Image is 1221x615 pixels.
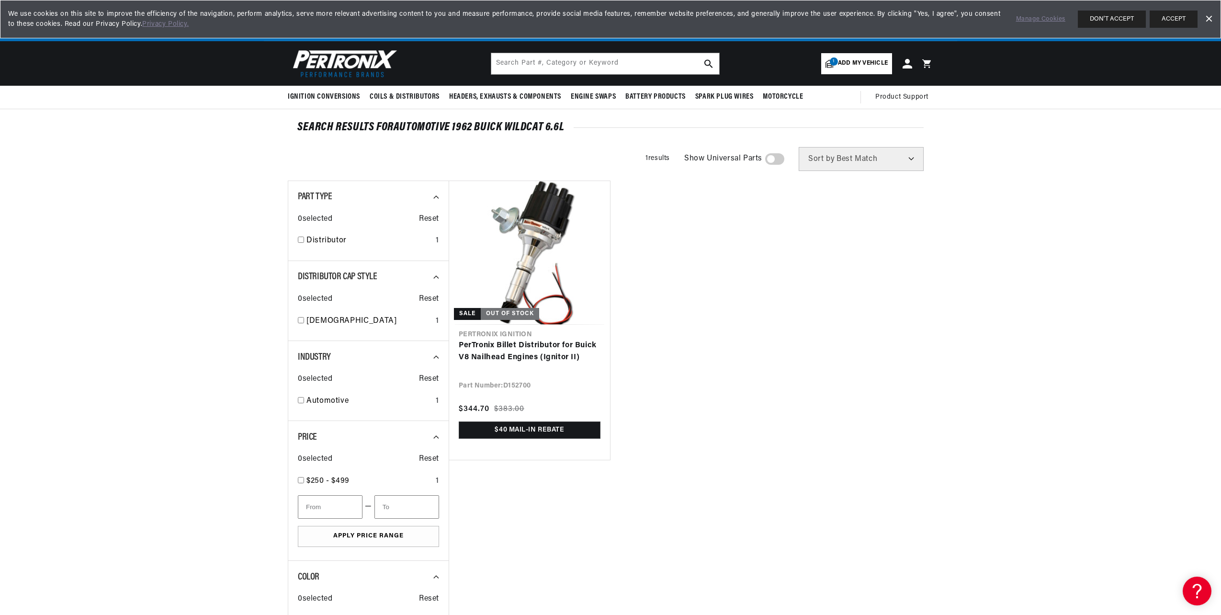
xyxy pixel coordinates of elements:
[808,155,835,163] span: Sort by
[491,53,719,74] input: Search Part #, Category or Keyword
[436,475,439,488] div: 1
[288,92,360,102] span: Ignition Conversions
[419,293,439,306] span: Reset
[1078,11,1146,28] button: DON'T ACCEPT
[875,92,928,102] span: Product Support
[1016,14,1065,24] a: Manage Cookies
[645,155,670,162] span: 1 results
[298,373,332,386] span: 0 selected
[298,353,331,362] span: Industry
[695,92,754,102] span: Spark Plug Wires
[621,86,690,108] summary: Battery Products
[821,53,892,74] a: 1Add my vehicle
[297,123,924,132] div: SEARCH RESULTS FOR Automotive 1962 Buick Wildcat 6.6L
[830,57,838,66] span: 1
[875,86,933,109] summary: Product Support
[419,213,439,226] span: Reset
[298,433,317,442] span: Price
[298,272,377,282] span: Distributor Cap Style
[298,572,319,582] span: Color
[306,395,432,408] a: Automotive
[419,373,439,386] span: Reset
[298,526,439,547] button: Apply Price Range
[298,213,332,226] span: 0 selected
[436,395,439,408] div: 1
[8,9,1003,29] span: We use cookies on this site to improve the efficiency of the navigation, perform analytics, serve...
[365,86,444,108] summary: Coils & Distributors
[449,92,561,102] span: Headers, Exhausts & Components
[698,53,719,74] button: search button
[625,92,686,102] span: Battery Products
[571,92,616,102] span: Engine Swaps
[298,495,362,519] input: From
[690,86,758,108] summary: Spark Plug Wires
[459,340,600,364] a: PerTronix Billet Distributor for Buick V8 Nailhead Engines (Ignitor II)
[444,86,566,108] summary: Headers, Exhausts & Components
[374,495,439,519] input: To
[799,147,924,171] select: Sort by
[566,86,621,108] summary: Engine Swaps
[419,593,439,605] span: Reset
[436,235,439,247] div: 1
[838,59,888,68] span: Add my vehicle
[419,453,439,466] span: Reset
[758,86,808,108] summary: Motorcycle
[298,593,332,605] span: 0 selected
[288,47,398,80] img: Pertronix
[370,92,440,102] span: Coils & Distributors
[142,21,189,28] a: Privacy Policy.
[298,192,332,202] span: Part Type
[436,315,439,328] div: 1
[298,453,332,466] span: 0 selected
[365,501,372,513] span: —
[306,477,350,485] span: $250 - $499
[1201,12,1216,26] a: Dismiss Banner
[1150,11,1198,28] button: ACCEPT
[306,235,432,247] a: Distributor
[298,293,332,306] span: 0 selected
[306,315,432,328] a: [DEMOGRAPHIC_DATA]
[763,92,803,102] span: Motorcycle
[684,153,762,165] span: Show Universal Parts
[288,86,365,108] summary: Ignition Conversions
